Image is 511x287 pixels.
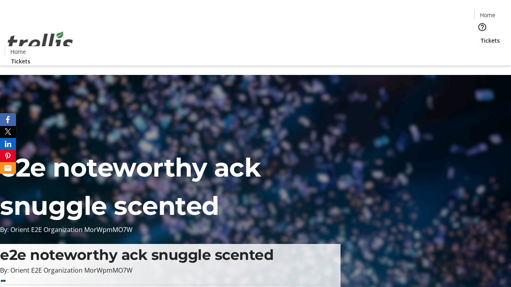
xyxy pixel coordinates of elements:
span: Tickets [11,57,30,65]
span: Tickets [481,36,500,45]
a: Home [475,11,500,19]
a: Tickets [5,57,37,65]
span: Home [10,47,26,56]
img: Orient E2E Organization MorWpmMO7W's Logo [5,23,76,63]
a: Tickets [474,36,506,45]
button: Help [474,19,490,35]
a: Home [5,47,31,56]
button: Cart [474,45,490,61]
span: Home [480,11,495,19]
